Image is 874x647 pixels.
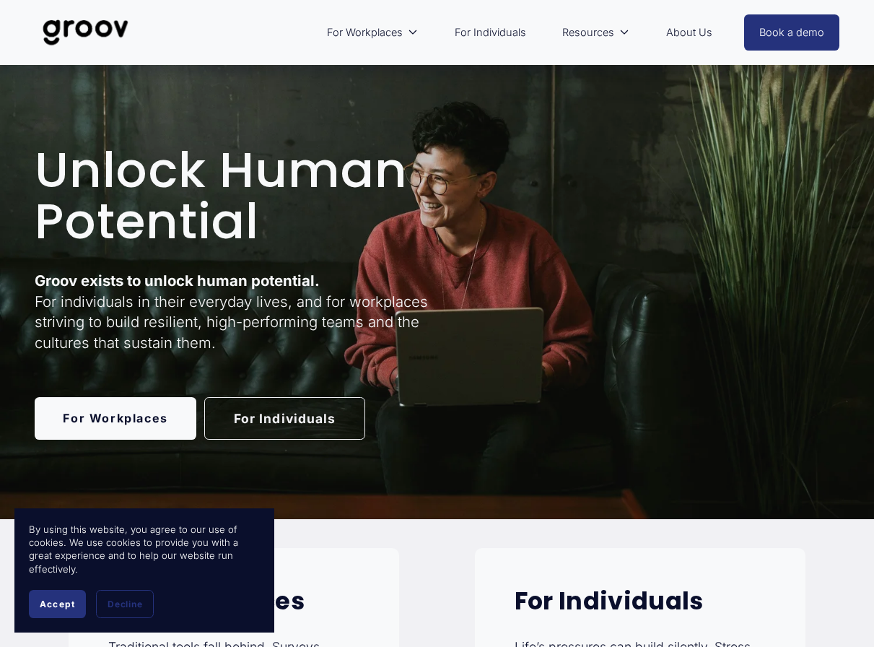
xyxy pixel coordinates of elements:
[108,599,142,609] span: Decline
[35,272,320,290] strong: Groov exists to unlock human potential.
[447,16,533,49] a: For Individuals
[40,599,75,609] span: Accept
[35,144,433,246] h1: Unlock Human Potential
[14,508,274,633] section: Cookie banner
[555,16,637,49] a: folder dropdown
[204,397,365,440] a: For Individuals
[515,584,704,618] strong: For Individuals
[96,590,154,618] button: Decline
[35,397,196,440] a: For Workplaces
[744,14,839,51] a: Book a demo
[35,9,136,56] img: Groov | Unlock Human Potential at Work and in Life
[35,271,433,353] p: For individuals in their everyday lives, and for workplaces striving to build resilient, high-per...
[320,16,426,49] a: folder dropdown
[327,23,403,42] span: For Workplaces
[659,16,720,49] a: About Us
[29,590,86,618] button: Accept
[562,23,614,42] span: Resources
[29,523,260,576] p: By using this website, you agree to our use of cookies. We use cookies to provide you with a grea...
